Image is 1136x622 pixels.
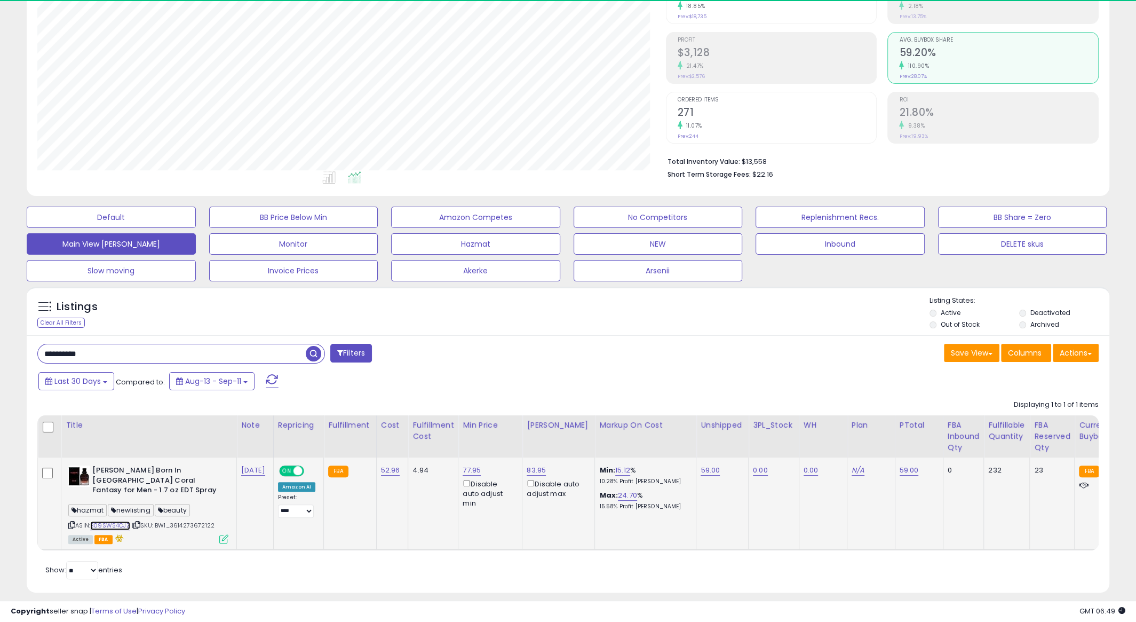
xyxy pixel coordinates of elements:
[904,2,923,10] small: 2.18%
[1030,320,1059,329] label: Archived
[678,106,877,121] h2: 271
[904,122,925,130] small: 9.38%
[599,420,692,431] div: Markup on Cost
[749,415,799,458] th: CSV column name: cust_attr_3_3PL_Stock
[463,478,514,508] div: Disable auto adjust min
[595,415,696,458] th: The percentage added to the cost of goods (COGS) that forms the calculator for Min & Max prices.
[68,504,107,516] span: hazmat
[278,482,315,492] div: Amazon AI
[1079,606,1125,616] span: 2025-10-12 06:49 GMT
[54,376,101,387] span: Last 30 Days
[241,420,269,431] div: Note
[804,465,819,476] a: 0.00
[412,420,454,442] div: Fulfillment Cost
[328,420,371,431] div: Fulfillment
[527,420,590,431] div: [PERSON_NAME]
[599,466,688,485] div: %
[944,344,999,362] button: Save View
[27,233,196,255] button: Main View [PERSON_NAME]
[412,466,450,475] div: 4.94
[678,37,877,43] span: Profit
[209,260,378,281] button: Invoice Prices
[68,535,93,544] span: All listings currently available for purchase on Amazon
[899,46,1098,61] h2: 59.20%
[618,490,637,501] a: 24.70
[37,318,85,328] div: Clear All Filters
[328,466,348,477] small: FBA
[753,465,768,476] a: 0.00
[599,478,688,485] p: 10.28% Profit [PERSON_NAME]
[391,260,560,281] button: Akerke
[278,420,319,431] div: Repricing
[847,415,895,458] th: CSV column name: cust_attr_5_Plan
[169,372,255,390] button: Aug-13 - Sep-11
[988,420,1025,442] div: Fulfillable Quantity
[899,73,926,80] small: Prev: 28.07%
[938,233,1107,255] button: DELETE skus
[57,300,98,314] h5: Listings
[900,420,939,431] div: PTotal
[278,494,315,518] div: Preset:
[463,420,518,431] div: Min Price
[527,478,586,499] div: Disable auto adjust max
[1014,400,1099,410] div: Displaying 1 to 1 of 1 items
[66,420,232,431] div: Title
[899,97,1098,103] span: ROI
[68,466,90,487] img: 41m3IqmhQVL._SL40_.jpg
[756,207,925,228] button: Replenishment Recs.
[391,207,560,228] button: Amazon Competes
[930,296,1109,306] p: Listing States:
[753,420,795,431] div: 3PL_Stock
[948,466,976,475] div: 0
[682,122,702,130] small: 11.07%
[852,465,864,476] a: N/A
[11,607,185,617] div: seller snap | |
[113,534,124,542] i: hazardous material
[1034,466,1066,475] div: 23
[682,62,704,70] small: 21.47%
[185,376,241,387] span: Aug-13 - Sep-11
[38,372,114,390] button: Last 30 Days
[852,420,891,431] div: Plan
[1030,308,1070,317] label: Deactivated
[696,415,749,458] th: CSV column name: cust_attr_4_Unshipped
[330,344,372,363] button: Filters
[988,466,1021,475] div: 232
[615,465,630,476] a: 15.12
[678,97,877,103] span: Ordered Items
[678,73,705,80] small: Prev: $2,576
[303,467,320,476] span: OFF
[68,466,228,542] div: ASIN:
[599,465,615,475] b: Min:
[701,420,744,431] div: Unshipped
[678,13,706,20] small: Prev: $18,735
[938,207,1107,228] button: BB Share = Zero
[668,170,751,179] b: Short Term Storage Fees:
[900,465,919,476] a: 59.00
[899,133,927,139] small: Prev: 19.93%
[1001,344,1051,362] button: Columns
[527,465,546,476] a: 83.95
[678,133,698,139] small: Prev: 244
[682,2,705,10] small: 18.85%
[280,467,293,476] span: ON
[108,504,154,516] span: newlisting
[391,233,560,255] button: Hazmat
[668,157,740,166] b: Total Inventory Value:
[574,260,743,281] button: Arsenii
[899,106,1098,121] h2: 21.80%
[1034,420,1070,453] div: FBA Reserved Qty
[132,521,215,530] span: | SKU: BW1_3614273672122
[116,377,165,387] span: Compared to:
[94,535,113,544] span: FBA
[895,415,943,458] th: CSV column name: cust_attr_1_PTotal
[209,233,378,255] button: Monitor
[209,207,378,228] button: BB Price Below Min
[599,503,688,510] p: 15.58% Profit [PERSON_NAME]
[381,465,400,476] a: 52.96
[804,420,843,431] div: WH
[11,606,50,616] strong: Copyright
[899,37,1098,43] span: Avg. Buybox Share
[45,565,122,575] span: Show: entries
[92,466,222,498] b: [PERSON_NAME] Born In [GEOGRAPHIC_DATA] Coral Fantasy for Men - 1.7 oz EDT Spray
